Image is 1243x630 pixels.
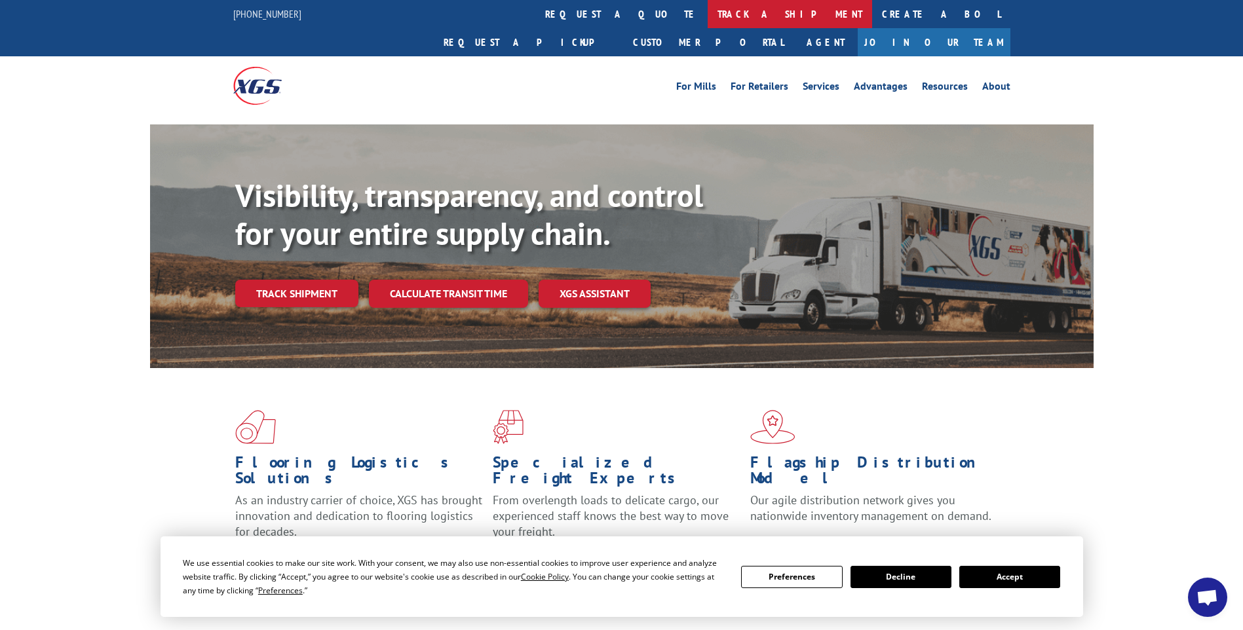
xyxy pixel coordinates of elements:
h1: Specialized Freight Experts [493,454,740,492]
a: For Retailers [731,81,788,96]
a: Customer Portal [623,28,794,56]
h1: Flagship Distribution Model [750,454,998,492]
button: Preferences [741,566,842,588]
p: From overlength loads to delicate cargo, our experienced staff knows the best way to move your fr... [493,492,740,551]
a: [PHONE_NUMBER] [233,7,301,20]
a: About [982,81,1010,96]
a: Learn More > [750,536,913,551]
a: Request a pickup [434,28,623,56]
span: Our agile distribution network gives you nationwide inventory management on demand. [750,492,991,523]
div: Cookie Consent Prompt [161,536,1083,617]
img: xgs-icon-total-supply-chain-intelligence-red [235,410,276,444]
div: Open chat [1188,578,1227,617]
a: Calculate transit time [369,280,528,308]
button: Decline [851,566,951,588]
img: xgs-icon-focused-on-flooring-red [493,410,524,444]
span: Preferences [258,585,303,596]
span: Cookie Policy [521,571,569,582]
a: Advantages [854,81,908,96]
img: xgs-icon-flagship-distribution-model-red [750,410,795,444]
a: Services [803,81,839,96]
a: XGS ASSISTANT [539,280,651,308]
h1: Flooring Logistics Solutions [235,454,483,492]
b: Visibility, transparency, and control for your entire supply chain. [235,175,703,253]
a: For Mills [676,81,716,96]
span: As an industry carrier of choice, XGS has brought innovation and dedication to flooring logistics... [235,492,482,539]
a: Join Our Team [858,28,1010,56]
div: We use essential cookies to make our site work. With your consent, we may also use non-essential ... [183,556,725,597]
a: Track shipment [235,280,358,307]
button: Accept [959,566,1060,588]
a: Resources [922,81,968,96]
a: Agent [794,28,858,56]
